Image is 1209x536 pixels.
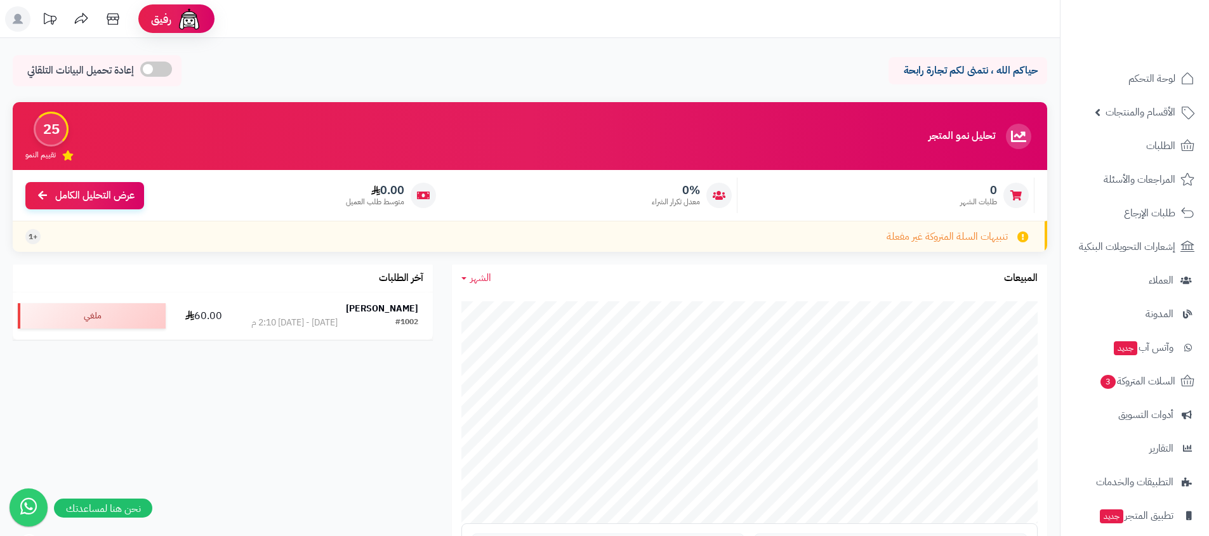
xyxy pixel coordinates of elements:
[34,6,65,35] a: تحديثات المنصة
[1146,305,1173,323] span: المدونة
[1128,70,1175,88] span: لوحة التحكم
[251,317,338,329] div: [DATE] - [DATE] 2:10 م
[1113,339,1173,356] span: وآتس آب
[1068,500,1201,531] a: تطبيق المتجرجديد
[461,271,491,285] a: الشهر
[29,232,37,242] span: +1
[1099,507,1173,525] span: تطبيق المتجر
[1100,509,1123,523] span: جديد
[960,197,997,207] span: طلبات الشهر
[887,230,1008,244] span: تنبيهات السلة المتروكة غير مفعلة
[960,183,997,197] span: 0
[470,270,491,285] span: الشهر
[25,182,144,209] a: عرض التحليل الكامل
[25,150,56,160] span: تقييم النمو
[1068,299,1201,329] a: المدونة
[1104,171,1175,188] span: المراجعات والأسئلة
[928,131,995,142] h3: تحليل نمو المتجر
[27,63,134,78] span: إعادة تحميل البيانات التلقائي
[1068,467,1201,497] a: التطبيقات والخدمات
[1100,374,1116,389] span: 3
[1068,265,1201,296] a: العملاء
[1114,341,1137,355] span: جديد
[1068,198,1201,228] a: طلبات الإرجاع
[379,273,423,284] h3: آخر الطلبات
[1149,440,1173,457] span: التقارير
[1068,433,1201,464] a: التقارير
[1146,137,1175,155] span: الطلبات
[652,197,700,207] span: معدل تكرار الشراء
[1068,400,1201,430] a: أدوات التسويق
[898,63,1038,78] p: حياكم الله ، نتمنى لكم تجارة رابحة
[1099,372,1175,390] span: السلات المتروكة
[55,188,135,203] span: عرض التحليل الكامل
[652,183,700,197] span: 0%
[1096,473,1173,491] span: التطبيقات والخدمات
[346,302,418,315] strong: [PERSON_NAME]
[1068,232,1201,262] a: إشعارات التحويلات البنكية
[151,11,171,27] span: رفيق
[171,292,237,339] td: 60.00
[1068,63,1201,94] a: لوحة التحكم
[1068,366,1201,396] a: السلات المتروكة3
[1079,238,1175,256] span: إشعارات التحويلات البنكية
[1106,103,1175,121] span: الأقسام والمنتجات
[1149,271,1173,289] span: العملاء
[1118,406,1173,424] span: أدوات التسويق
[1068,164,1201,195] a: المراجعات والأسئلة
[18,303,166,329] div: ملغي
[395,317,418,329] div: #1002
[1124,204,1175,222] span: طلبات الإرجاع
[346,197,404,207] span: متوسط طلب العميل
[346,183,404,197] span: 0.00
[1004,273,1038,284] h3: المبيعات
[176,6,202,32] img: ai-face.png
[1068,131,1201,161] a: الطلبات
[1068,332,1201,363] a: وآتس آبجديد
[1123,13,1197,39] img: logo-2.png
